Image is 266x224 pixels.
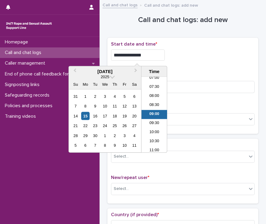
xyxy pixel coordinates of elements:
div: Choose Saturday, September 13th, 2025 [130,102,138,110]
div: We [101,80,109,88]
div: Choose Wednesday, September 3rd, 2025 [101,92,109,100]
li: 07:00 [141,74,167,83]
span: 2025 [101,75,109,79]
img: rhQMoQhaT3yELyF149Cw [5,20,53,32]
div: Choose Monday, September 1st, 2025 [81,92,89,100]
div: [DATE] [69,69,141,74]
div: Choose Wednesday, September 10th, 2025 [101,102,109,110]
div: Choose Saturday, October 4th, 2025 [130,131,138,139]
div: Choose Monday, October 6th, 2025 [81,141,89,149]
li: 08:00 [141,92,167,101]
div: Choose Saturday, September 6th, 2025 [130,92,138,100]
div: Choose Monday, September 22nd, 2025 [81,122,89,130]
div: Choose Thursday, September 25th, 2025 [111,122,119,130]
div: Choose Thursday, October 2nd, 2025 [111,131,119,139]
div: Choose Saturday, September 20th, 2025 [130,112,138,120]
div: Sa [130,80,138,88]
li: 11:00 [141,146,167,155]
div: Mo [81,80,89,88]
div: Choose Wednesday, September 17th, 2025 [101,112,109,120]
div: Fr [120,80,128,88]
div: Choose Tuesday, September 23rd, 2025 [91,122,99,130]
p: Call and chat logs: add new [144,2,198,8]
div: Th [111,80,119,88]
li: 10:00 [141,128,167,137]
div: Choose Wednesday, September 24th, 2025 [101,122,109,130]
p: Call and chat logs [2,50,46,56]
span: New/repeat user [111,175,149,180]
div: Choose Tuesday, October 7th, 2025 [91,141,99,149]
div: Choose Friday, September 12th, 2025 [120,102,128,110]
span: Country (if provided) [111,212,159,217]
li: 10:30 [141,137,167,146]
p: Homepage [2,39,33,45]
div: month 2025-09 [71,91,139,150]
div: Choose Friday, October 3rd, 2025 [120,131,128,139]
div: Select... [114,153,129,160]
p: Caller management [2,60,50,66]
div: Choose Tuesday, September 2nd, 2025 [91,92,99,100]
div: Choose Sunday, October 5th, 2025 [71,141,80,149]
li: 07:30 [141,83,167,92]
p: Safeguarding records [2,92,54,98]
div: Choose Friday, September 19th, 2025 [120,112,128,120]
div: Choose Thursday, October 9th, 2025 [111,141,119,149]
h1: Call and chat logs: add new [107,16,258,24]
p: Policies and processes [2,103,57,109]
li: 09:00 [141,110,167,119]
p: End of phone call feedback form [2,71,78,77]
div: Choose Monday, September 15th, 2025 [81,112,89,120]
button: Previous Month [69,67,79,76]
div: Choose Tuesday, September 9th, 2025 [91,102,99,110]
div: Tu [91,80,99,88]
button: Next Month [131,67,141,76]
li: 08:30 [141,101,167,110]
div: Choose Sunday, September 14th, 2025 [71,112,80,120]
p: Training videos [2,114,41,119]
div: Su [71,80,80,88]
div: Choose Sunday, September 7th, 2025 [71,102,80,110]
div: Choose Thursday, September 11th, 2025 [111,102,119,110]
p: Signposting links [2,82,44,88]
span: Start date and time [111,42,157,46]
div: Choose Tuesday, September 16th, 2025 [91,112,99,120]
div: Choose Thursday, September 4th, 2025 [111,92,119,100]
div: Choose Sunday, September 21st, 2025 [71,122,80,130]
div: Choose Saturday, September 27th, 2025 [130,122,138,130]
div: Choose Friday, September 5th, 2025 [120,92,128,100]
div: Select... [114,186,129,192]
div: Choose Monday, September 29th, 2025 [81,131,89,139]
div: Time [143,69,165,74]
div: Choose Saturday, October 11th, 2025 [130,141,138,149]
div: Choose Sunday, September 28th, 2025 [71,131,80,139]
a: Call and chat logs [103,1,138,8]
div: Choose Wednesday, October 8th, 2025 [101,141,109,149]
div: Choose Sunday, August 31st, 2025 [71,92,80,100]
div: Choose Friday, October 10th, 2025 [120,141,128,149]
div: Choose Wednesday, October 1st, 2025 [101,131,109,139]
div: Choose Thursday, September 18th, 2025 [111,112,119,120]
li: 09:30 [141,119,167,128]
div: Choose Friday, September 26th, 2025 [120,122,128,130]
div: Choose Monday, September 8th, 2025 [81,102,89,110]
div: Choose Tuesday, September 30th, 2025 [91,131,99,139]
